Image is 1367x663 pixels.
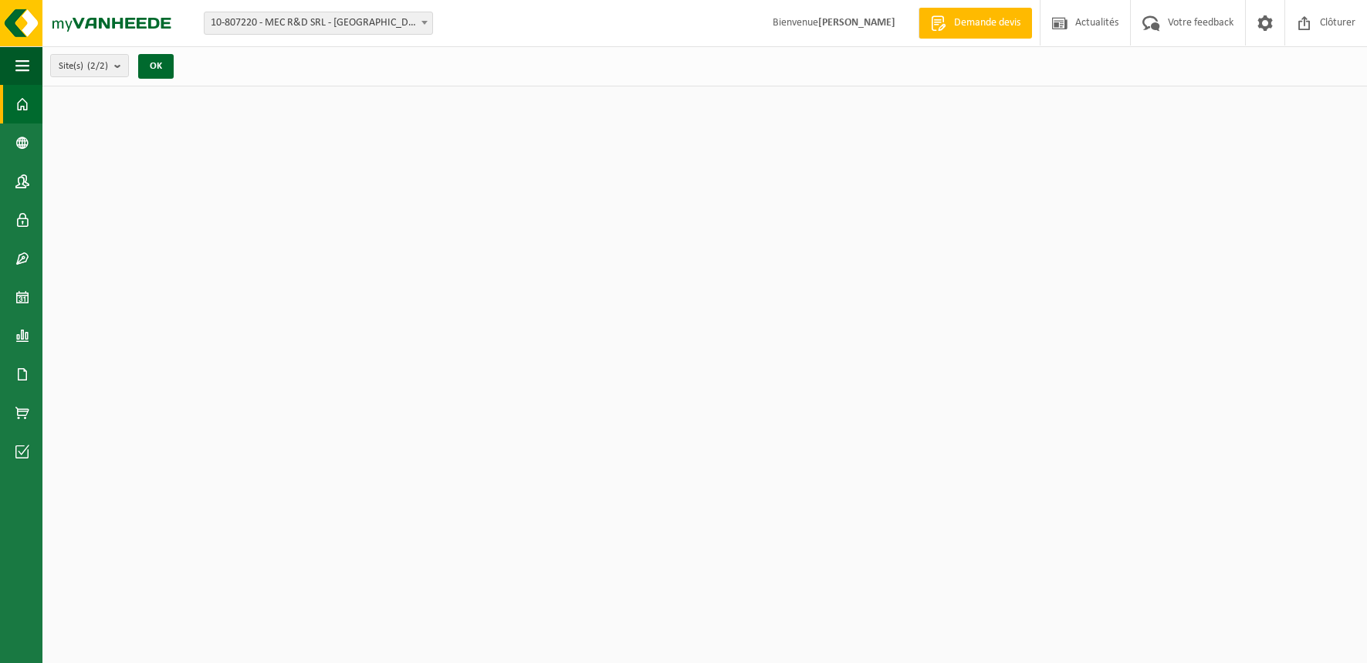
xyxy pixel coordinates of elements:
a: Demande devis [919,8,1032,39]
count: (2/2) [87,61,108,71]
span: Site(s) [59,55,108,78]
strong: [PERSON_NAME] [818,17,895,29]
button: OK [138,54,174,79]
span: Demande devis [950,15,1024,31]
button: Site(s)(2/2) [50,54,129,77]
span: 10-807220 - MEC R&D SRL - FOSSES-LA-VILLE [204,12,433,35]
span: 10-807220 - MEC R&D SRL - FOSSES-LA-VILLE [205,12,432,34]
